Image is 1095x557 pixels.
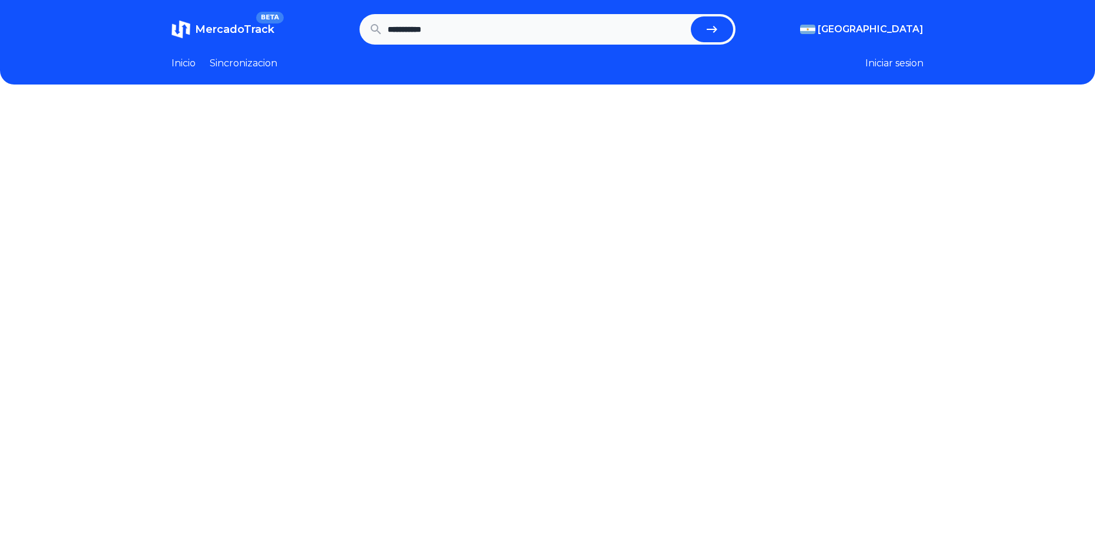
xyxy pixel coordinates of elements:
[172,56,196,70] a: Inicio
[172,20,190,39] img: MercadoTrack
[210,56,277,70] a: Sincronizacion
[800,25,815,34] img: Argentina
[256,12,284,23] span: BETA
[800,22,923,36] button: [GEOGRAPHIC_DATA]
[865,56,923,70] button: Iniciar sesion
[195,23,274,36] span: MercadoTrack
[818,22,923,36] span: [GEOGRAPHIC_DATA]
[172,20,274,39] a: MercadoTrackBETA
